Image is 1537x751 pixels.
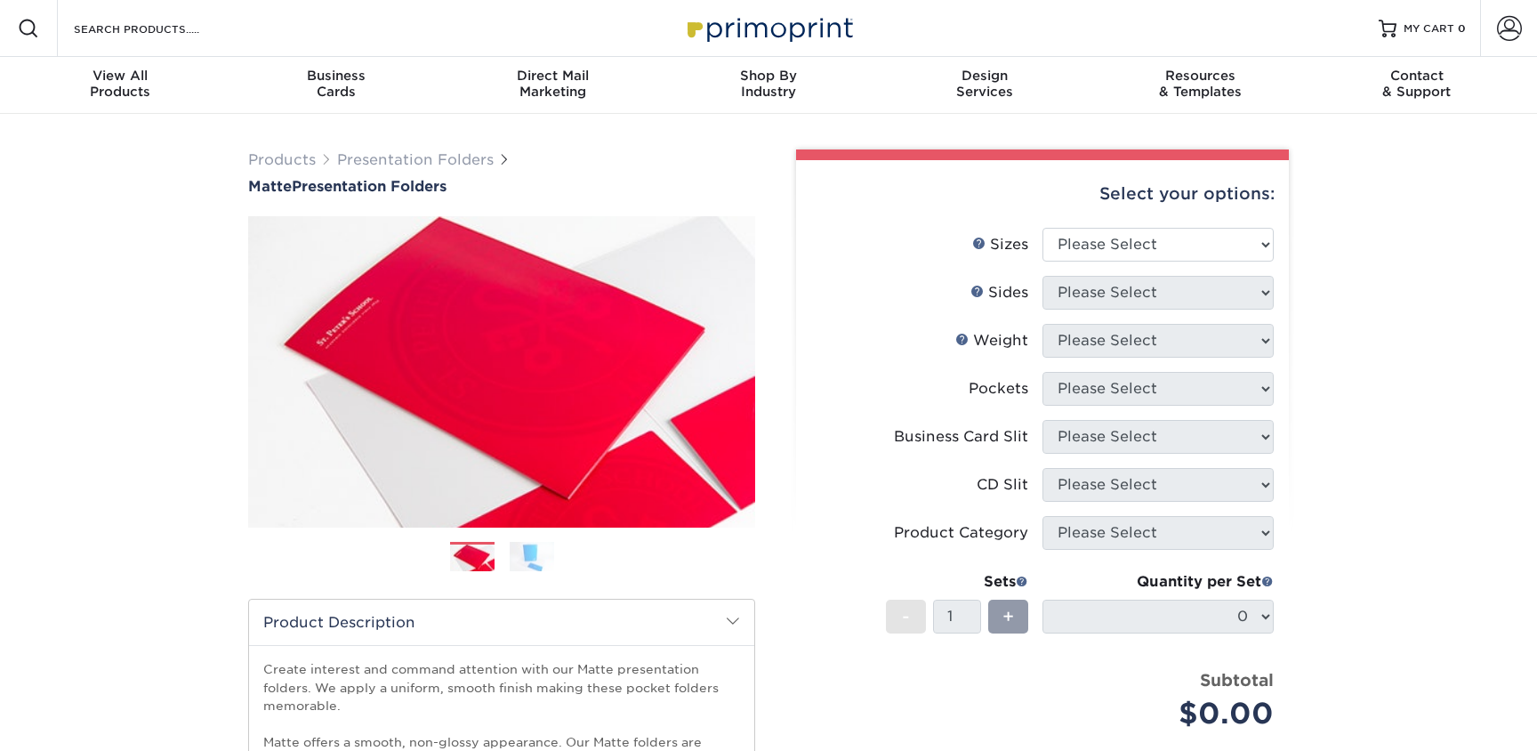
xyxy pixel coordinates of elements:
input: SEARCH PRODUCTS..... [72,18,245,39]
div: Services [876,68,1092,100]
span: Resources [1092,68,1308,84]
div: & Templates [1092,68,1308,100]
span: - [902,603,910,630]
div: Marketing [445,68,661,100]
span: View All [12,68,229,84]
span: Design [876,68,1092,84]
div: Cards [229,68,445,100]
span: Shop By [661,68,877,84]
h1: Presentation Folders [248,178,755,195]
span: Direct Mail [445,68,661,84]
span: + [1002,603,1014,630]
span: Matte [248,178,292,195]
img: Primoprint [680,9,857,47]
img: Presentation Folders 01 [450,543,495,574]
div: $0.00 [1056,692,1274,735]
a: Presentation Folders [337,151,494,168]
a: Resources& Templates [1092,57,1308,114]
a: Direct MailMarketing [445,57,661,114]
a: DesignServices [876,57,1092,114]
a: MattePresentation Folders [248,178,755,195]
a: Shop ByIndustry [661,57,877,114]
div: Quantity per Set [1042,571,1274,593]
a: Contact& Support [1308,57,1525,114]
span: Business [229,68,445,84]
span: MY CART [1404,21,1454,36]
div: Business Card Slit [894,426,1028,448]
div: Pockets [969,378,1028,400]
img: Matte 01 [248,197,755,547]
strong: Subtotal [1200,670,1274,690]
a: BusinessCards [229,57,445,114]
span: 0 [1458,22,1466,35]
a: View AllProducts [12,57,229,114]
span: Contact [1308,68,1525,84]
div: Sides [970,282,1028,303]
img: Presentation Folders 02 [510,541,554,572]
h2: Product Description [249,600,754,645]
div: Sets [886,571,1028,593]
div: CD Slit [977,474,1028,496]
div: & Support [1308,68,1525,100]
a: Products [248,151,316,168]
div: Select your options: [810,160,1275,228]
div: Sizes [972,234,1028,255]
div: Weight [955,330,1028,351]
div: Product Category [894,522,1028,544]
div: Industry [661,68,877,100]
div: Products [12,68,229,100]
